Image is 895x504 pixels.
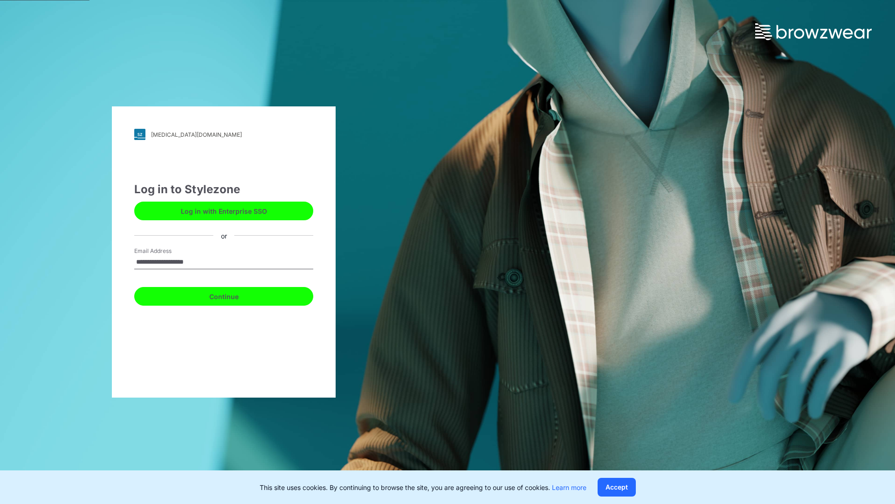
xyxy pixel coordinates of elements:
button: Log in with Enterprise SSO [134,202,313,220]
div: [MEDICAL_DATA][DOMAIN_NAME] [151,131,242,138]
img: svg+xml;base64,PHN2ZyB3aWR0aD0iMjgiIGhlaWdodD0iMjgiIHZpZXdCb3g9IjAgMCAyOCAyOCIgZmlsbD0ibm9uZSIgeG... [134,129,145,140]
button: Accept [598,478,636,497]
div: or [213,231,234,240]
a: [MEDICAL_DATA][DOMAIN_NAME] [134,129,313,140]
p: This site uses cookies. By continuing to browse the site, you are agreeing to our use of cookies. [260,483,586,492]
img: browzwear-logo.73288ffb.svg [755,23,872,40]
div: Log in to Stylezone [134,181,313,198]
a: Learn more [552,483,586,491]
label: Email Address [134,247,200,255]
button: Continue [134,287,313,306]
